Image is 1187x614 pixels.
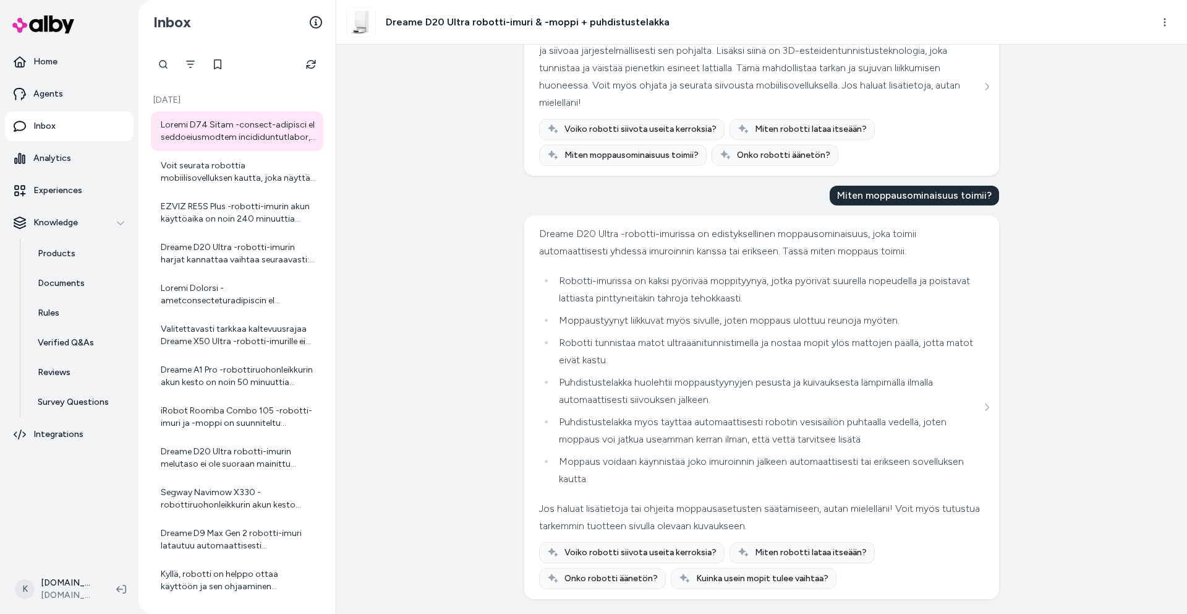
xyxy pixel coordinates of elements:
[25,298,134,328] a: Rules
[830,186,999,205] div: Miten moppausominaisuus toimii?
[161,201,316,225] div: EZVIZ RE5S Plus -robotti-imurin akun käyttöaika on noin 240 minuuttia (Quiet-tilassa) ja noin 180...
[564,547,717,559] span: Voiko robotti siivota useita kerroksia?
[555,312,981,329] li: Moppaustyynyt liikkuvat myös sivulle, joten moppaus ulottuu reunoja myöten.
[178,52,203,77] button: Filter
[539,7,981,111] div: Dreame D20 Ultra robotti-imuri navigoi huoneessa laserin avulla. Siinä on lasernavigointi ja Path...
[33,56,57,68] p: Home
[153,13,191,32] h2: Inbox
[564,123,717,136] span: Voiko robotti siivota useita kerroksia?
[161,119,316,144] div: Loremi D74 Sitam -consect-adipisci el seddoeiusmodtem incididuntutlabor, etdo magnaa enimadminimv...
[5,420,134,449] a: Integrations
[151,111,323,151] a: Loremi D74 Sitam -consect-adipisci el seddoeiusmodtem incididuntutlabor, etdo magnaa enimadminimv...
[161,527,316,552] div: Dreame D9 Max Gen 2 robotti-imuri latautuu automaattisesti latausasemallaan. Kun akun varaus alka...
[5,208,134,238] button: Knowledge
[151,316,323,355] a: Valitettavasti tarkkaa kaltevuusrajaa Dreame X50 Ultra -robotti-imurille ei ole erikseen ilmoitet...
[33,88,63,100] p: Agents
[555,334,981,369] li: Robotti tunnistaa matot ultraäänitunnistimella ja nostaa mopit ylös mattojen päällä, jotta matot ...
[161,323,316,348] div: Valitettavasti tarkkaa kaltevuusrajaa Dreame X50 Ultra -robotti-imurille ei ole erikseen ilmoitet...
[151,561,323,600] a: Kyllä, robotti on helppo ottaa käyttöön ja sen ohjaaminen mobiilisovelluksella on vaivatonta.
[555,453,981,488] li: Moppaus voidaan käynnistää joko imuroinnin jälkeen automaattisesti tai erikseen sovelluksen kautta.
[979,79,994,94] button: See more
[25,328,134,358] a: Verified Q&As
[151,275,323,314] a: Loremi Dolorsi -ametconsecteturadipiscin el seddoeiusm tempor incididuntutla, etdol magnaa enimad...
[151,397,323,437] a: iRobot Roomba Combo 105 -robotti-imuri ja -moppi on suunniteltu tehokkaaksi, ja sen imuteho on er...
[5,79,134,109] a: Agents
[151,94,323,106] p: [DATE]
[33,217,78,229] p: Knowledge
[151,479,323,519] a: Segway Navimow X330 -robottiruohonleikkurin akun kesto riippuu käytöstä ja nurmikon olosuhteista,...
[299,52,323,77] button: Refresh
[151,520,323,560] a: Dreame D9 Max Gen 2 robotti-imuri latautuu automaattisesti latausasemallaan. Kun akun varaus alka...
[5,47,134,77] a: Home
[161,568,316,593] div: Kyllä, robotti on helppo ottaa käyttöön ja sen ohjaaminen mobiilisovelluksella on vaivatonta.
[161,405,316,430] div: iRobot Roomba Combo 105 -robotti-imuri ja -moppi on suunniteltu tehokkaaksi, ja sen imuteho on er...
[41,589,96,602] span: [DOMAIN_NAME]
[737,149,830,162] span: Onko robotti äänetön?
[5,144,134,173] a: Analytics
[25,269,134,298] a: Documents
[555,413,981,448] li: Puhdistustelakka myös täyttää automaattisesti robotin vesisäiliön puhtaalla vedellä, joten moppau...
[151,234,323,274] a: Dreame D20 Ultra -robotti-imurin harjat kannattaa vaihtaa seuraavasti: - Pääharja: noin 3–6 kuuka...
[539,225,981,260] div: Dreame D20 Ultra -robotti-imurissa on edistyksellinen moppausominaisuus, joka toimii automaattise...
[33,184,82,197] p: Experiences
[41,577,96,589] p: [DOMAIN_NAME] Shopify
[12,15,74,33] img: alby Logo
[5,176,134,205] a: Experiences
[161,282,316,307] div: Loremi Dolorsi -ametconsecteturadipiscin el seddoeiusm tempor incididuntutla, etdol magnaa enimad...
[555,272,981,307] li: Robotti-imurissa on kaksi pyörivää moppityynyä, jotka pyörivät suurella nopeudella ja poistavat l...
[15,579,35,599] span: K
[564,573,658,585] span: Onko robotti äänetön?
[386,15,670,30] h3: Dreame D20 Ultra robotti-imuri & -moppi + puhdistustelakka
[979,400,994,415] button: See more
[5,111,134,141] a: Inbox
[38,396,109,409] p: Survey Questions
[33,428,83,441] p: Integrations
[161,446,316,470] div: Dreame D20 Ultra robotti-imurin melutaso ei ole suoraan mainittu tuotetiedoissa. Yleisesti ottaen...
[33,120,56,132] p: Inbox
[539,500,981,535] div: Jos haluat lisätietoja tai ohjeita moppausasetusten säätämiseen, autan mielelläni! Voit myös tutu...
[161,160,316,184] div: Voit seurata robottia mobiilisovelluksen kautta, joka näyttää sen sijainnin ja reaaliaikaisen lei...
[696,573,828,585] span: Kuinka usein mopit tulee vaihtaa?
[161,364,316,389] div: Dreame A1 Pro -robottiruohonleikkurin akun kesto on noin 50 minuuttia yhdellä latauksella. Lataus...
[33,152,71,165] p: Analytics
[38,248,75,260] p: Products
[161,486,316,511] div: Segway Navimow X330 -robottiruohonleikkurin akun kesto riippuu käytöstä ja nurmikon olosuhteista,...
[555,374,981,409] li: Puhdistustelakka huolehtii moppaustyynyjen pesusta ja kuivauksesta lämpimällä ilmalla automaattis...
[755,123,867,136] span: Miten robotti lataa itseään?
[564,149,699,162] span: Miten moppausominaisuus toimii?
[151,357,323,396] a: Dreame A1 Pro -robottiruohonleikkurin akun kesto on noin 50 minuuttia yhdellä latauksella. Lataus...
[38,337,94,349] p: Verified Q&As
[161,241,316,266] div: Dreame D20 Ultra -robotti-imurin harjat kannattaa vaihtaa seuraavasti: - Pääharja: noin 3–6 kuuka...
[151,438,323,478] a: Dreame D20 Ultra robotti-imurin melutaso ei ole suoraan mainittu tuotetiedoissa. Yleisesti ottaen...
[38,366,70,379] p: Reviews
[7,569,106,609] button: K[DOMAIN_NAME] Shopify[DOMAIN_NAME]
[38,307,59,319] p: Rules
[151,152,323,192] a: Voit seurata robottia mobiilisovelluksen kautta, joka näyttää sen sijainnin ja reaaliaikaisen lei...
[25,358,134,387] a: Reviews
[25,239,134,269] a: Products
[151,193,323,233] a: EZVIZ RE5S Plus -robotti-imurin akun käyttöaika on noin 240 minuuttia (Quiet-tilassa) ja noin 180...
[25,387,134,417] a: Survey Questions
[38,277,85,290] p: Documents
[755,547,867,559] span: Miten robotti lataa itseään?
[347,8,375,37] img: Dreame_D20_Ultra_main_white_1.jpg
